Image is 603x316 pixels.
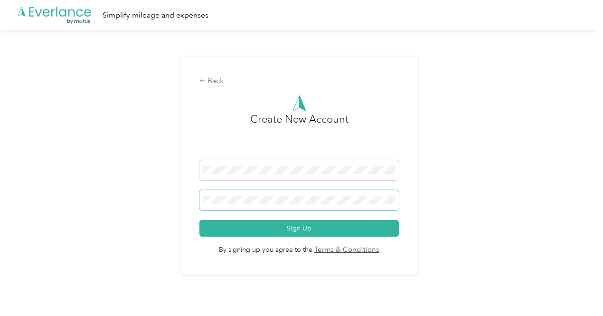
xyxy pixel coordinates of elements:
h3: Create New Account [250,111,349,160]
a: Terms & Conditions [312,245,379,256]
button: Sign Up [199,220,399,237]
span: By signing up you agree to the [199,237,399,256]
div: Back [199,76,399,87]
div: Simplify mileage and expenses [103,10,208,21]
